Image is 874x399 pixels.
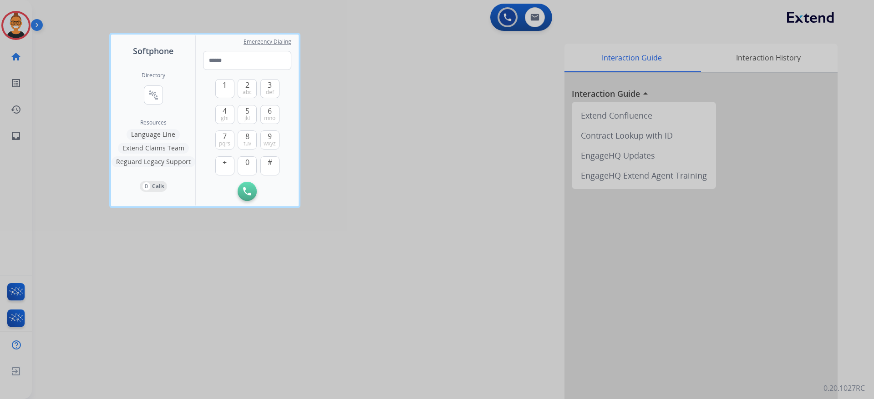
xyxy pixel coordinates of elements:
button: 5jkl [238,105,257,124]
span: abc [243,89,252,96]
span: wxyz [264,140,276,147]
button: 0 [238,156,257,175]
mat-icon: connect_without_contact [148,90,159,100]
button: 8tuv [238,130,257,150]
span: + [223,157,227,168]
span: 2 [245,80,249,90]
span: 5 [245,105,249,116]
span: Resources [140,119,167,126]
p: 0 [142,182,150,190]
p: 0.20.1027RC [823,383,865,394]
button: 3def [260,79,279,98]
button: Language Line [127,129,180,140]
span: tuv [244,140,251,147]
span: # [268,157,272,168]
img: call-button [243,187,251,195]
button: # [260,156,279,175]
span: pqrs [219,140,230,147]
span: Emergency Dialing [244,38,291,45]
button: 7pqrs [215,130,234,150]
span: jkl [244,115,250,122]
span: 1 [223,80,227,90]
span: 8 [245,131,249,142]
button: 1 [215,79,234,98]
span: 0 [245,157,249,168]
button: Reguard Legacy Support [112,156,195,167]
span: ghi [221,115,229,122]
span: def [266,89,274,96]
span: 6 [268,105,272,116]
button: 6mno [260,105,279,124]
button: + [215,156,234,175]
button: Extend Claims Team [118,143,189,154]
h2: Directory [142,72,165,79]
p: Calls [152,182,164,190]
span: 4 [223,105,227,116]
span: 7 [223,131,227,142]
span: 3 [268,80,272,90]
span: 9 [268,131,272,142]
span: Softphone [133,45,173,57]
button: 2abc [238,79,257,98]
span: mno [264,115,275,122]
button: 9wxyz [260,130,279,150]
button: 4ghi [215,105,234,124]
button: 0Calls [140,181,167,192]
